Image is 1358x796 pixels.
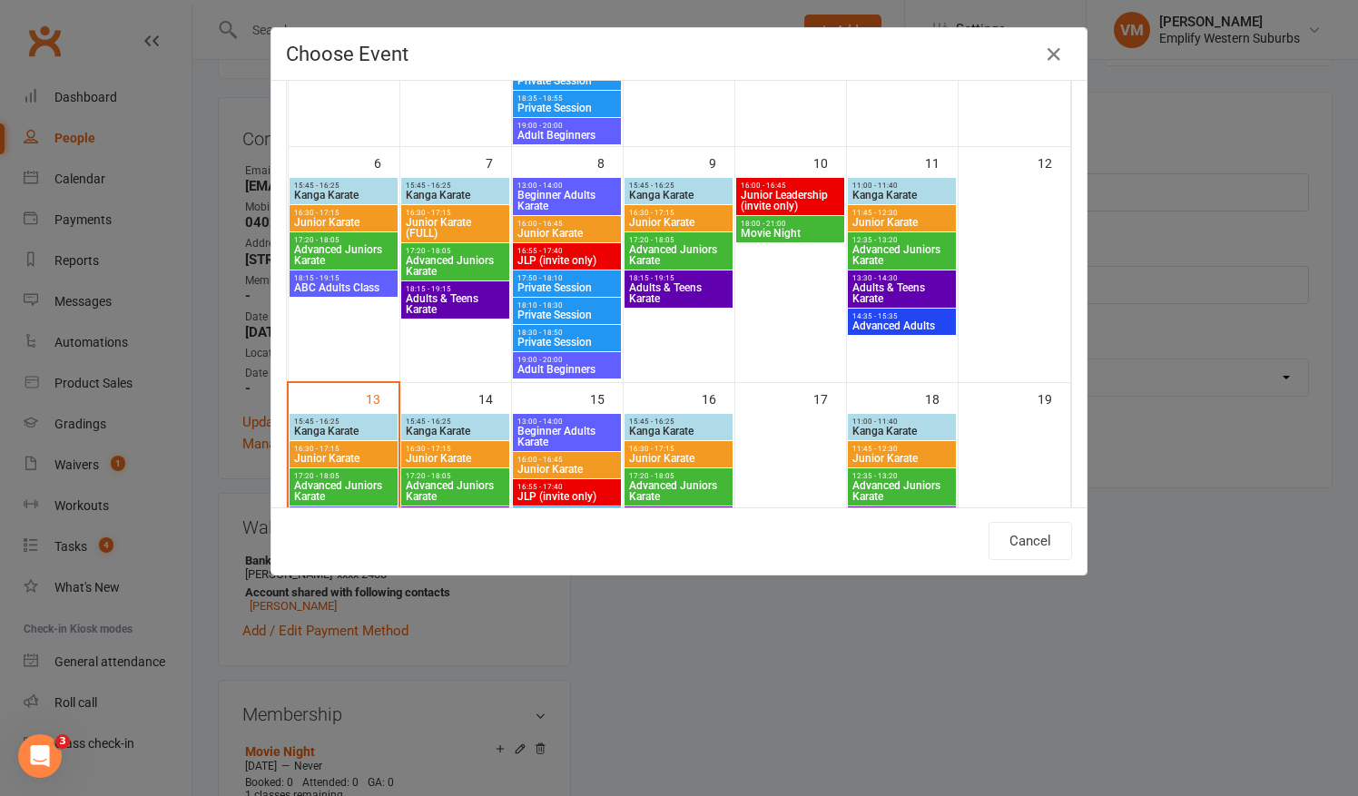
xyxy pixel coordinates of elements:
span: Kanga Karate [628,190,728,201]
span: Adults & Teens Karate [405,293,505,315]
span: Junior Karate [405,453,505,464]
div: 16 [702,383,734,413]
div: 10 [813,147,846,177]
div: 7 [486,147,511,177]
span: Junior Karate [851,453,951,464]
span: Kanga Karate [628,426,728,437]
span: Advanced Juniors Karate [851,244,951,266]
span: ABC Adults Class [293,282,393,293]
span: 13:30 - 14:30 [851,274,951,282]
span: 18:15 - 19:15 [628,274,728,282]
span: Kanga Karate [851,190,951,201]
span: 15:45 - 16:25 [293,418,393,426]
span: 16:00 - 16:45 [740,182,840,190]
span: Junior Karate (FULL) [405,217,505,239]
span: 16:30 - 17:15 [293,445,393,453]
div: 15 [590,383,623,413]
div: 17 [813,383,846,413]
span: 15:45 - 16:25 [293,182,393,190]
span: 16:30 - 17:15 [405,209,505,217]
span: 18:00 - 21:00 [740,220,840,228]
span: 17:20 - 18:05 [293,472,393,480]
span: Beginner Adults Karate [517,190,616,211]
span: Adults & Teens Karate [628,282,728,304]
span: Advanced Juniors Karate [628,480,728,502]
span: 11:00 - 11:40 [851,418,951,426]
span: Advanced Juniors Karate [628,244,728,266]
span: 13:00 - 14:00 [517,182,616,190]
span: 16:30 - 17:15 [628,209,728,217]
span: 14:35 - 15:35 [851,312,951,320]
span: Private Session [517,103,616,113]
span: Private Session [517,310,616,320]
span: Beginner Adults Karate [517,426,616,447]
span: Private Session [517,75,616,86]
span: Advanced Adults [851,320,951,331]
span: Advanced Juniors Karate [851,480,951,502]
span: 3 [55,734,70,749]
span: 16:00 - 16:45 [517,220,616,228]
div: 14 [478,383,511,413]
span: Junior Karate [628,217,728,228]
span: 18:30 - 18:50 [517,329,616,337]
div: 8 [597,147,623,177]
span: JLP (invite only) [517,491,616,502]
span: 17:20 - 18:05 [405,247,505,255]
span: Advanced Juniors Karate [293,244,393,266]
span: Adult Beginners [517,130,616,141]
span: Kanga Karate [405,426,505,437]
span: 11:00 - 11:40 [851,182,951,190]
span: Adults & Teens Karate [851,282,951,304]
span: Kanga Karate [405,190,505,201]
button: Cancel [989,522,1072,560]
div: 6 [374,147,399,177]
span: 15:45 - 16:25 [405,418,505,426]
span: 15:45 - 16:25 [628,182,728,190]
span: 11:45 - 12:30 [851,445,951,453]
span: 18:10 - 18:30 [517,301,616,310]
span: 16:00 - 16:45 [517,456,616,464]
span: Junior Karate [293,217,393,228]
span: JLP (invite only) [517,255,616,266]
div: 12 [1038,147,1070,177]
span: 13:00 - 14:00 [517,418,616,426]
span: 17:50 - 18:10 [517,274,616,282]
span: Junior Karate [628,453,728,464]
button: Close [1039,40,1068,69]
iframe: Intercom live chat [18,734,62,778]
span: 15:45 - 16:25 [628,418,728,426]
div: 9 [709,147,734,177]
span: Advanced Juniors Karate [405,480,505,502]
span: 17:20 - 18:05 [628,236,728,244]
span: 18:15 - 19:15 [293,274,393,282]
span: 19:00 - 20:00 [517,356,616,364]
span: 16:30 - 17:15 [628,445,728,453]
span: 16:30 - 17:15 [405,445,505,453]
span: 16:30 - 17:15 [293,209,393,217]
span: Kanga Karate [293,190,393,201]
span: 18:15 - 19:15 [405,285,505,293]
span: 16:55 - 17:40 [517,483,616,491]
span: 19:00 - 20:00 [517,122,616,130]
span: Junior Leadership (invite only) [740,190,840,211]
div: 13 [366,383,399,413]
span: Junior Karate [517,464,616,475]
span: Junior Karate [851,217,951,228]
span: 17:20 - 18:05 [628,472,728,480]
span: 12:35 - 13:20 [851,236,951,244]
span: Private Session [517,282,616,293]
span: 16:55 - 17:40 [517,247,616,255]
div: 19 [1038,383,1070,413]
span: 15:45 - 16:25 [405,182,505,190]
span: Advanced Juniors Karate [293,480,393,502]
div: 11 [925,147,958,177]
span: 12:35 - 13:20 [851,472,951,480]
span: 17:20 - 18:05 [405,472,505,480]
span: Private Session [517,337,616,348]
span: Advanced Juniors Karate [405,255,505,277]
div: 18 [925,383,958,413]
span: Kanga Karate [293,426,393,437]
span: 18:35 - 18:55 [517,94,616,103]
span: Kanga Karate [851,426,951,437]
span: Adult Beginners [517,364,616,375]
